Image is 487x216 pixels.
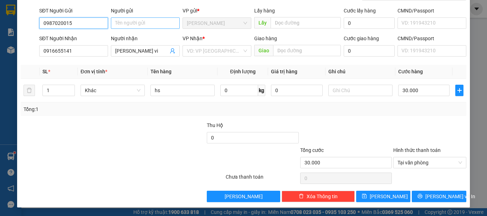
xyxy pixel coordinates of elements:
div: SĐT Người Gửi [39,7,108,15]
span: Phan Thiết [187,18,247,28]
span: Đơn vị tính [81,69,107,74]
span: SL [42,69,48,74]
input: Ghi Chú [328,85,393,96]
input: Dọc đường [271,17,341,28]
button: plus [455,85,463,96]
div: Người nhận [111,35,180,42]
span: kg [258,85,265,96]
label: Hình thức thanh toán [393,147,441,153]
button: save[PERSON_NAME] [356,191,411,202]
span: Lấy [254,17,271,28]
button: [PERSON_NAME] [207,191,280,202]
button: delete [24,85,35,96]
span: printer [417,194,422,199]
div: Chưa thanh toán [225,173,299,185]
div: CMND/Passport [398,35,466,42]
span: VP Nhận [183,36,203,41]
span: [PERSON_NAME] và In [425,193,475,200]
input: Dọc đường [273,45,341,56]
span: [PERSON_NAME] [370,193,408,200]
span: delete [299,194,304,199]
b: An Phú Travel [19,6,94,17]
h1: VP [PERSON_NAME] [42,21,170,35]
label: Cước giao hàng [344,36,379,41]
input: Cước lấy hàng [344,17,395,29]
input: VD: Bàn, Ghế [150,85,215,96]
span: user-add [170,48,175,54]
span: Giá trị hàng [271,69,297,74]
span: [PERSON_NAME] [225,193,263,200]
span: Tại văn phòng [398,157,462,168]
div: Người gửi [111,7,180,15]
span: Giao [254,45,273,56]
input: Cước giao hàng [344,45,395,57]
span: Cước hàng [398,69,423,74]
h1: Gửi: 0916 222 027 [42,35,145,55]
span: Thu Hộ [207,122,223,128]
th: Ghi chú [325,65,395,79]
input: 0 [271,85,322,96]
span: Tổng cước [300,147,324,153]
span: Lấy hàng [254,8,275,14]
button: printer[PERSON_NAME] và In [412,191,466,202]
span: Giao hàng [254,36,277,41]
span: plus [456,88,463,93]
div: SĐT Người Nhận [39,35,108,42]
span: Tên hàng [150,69,171,74]
span: save [362,194,367,199]
label: Cước lấy hàng [344,8,376,14]
span: Khác [85,85,140,96]
button: deleteXóa Thông tin [282,191,355,202]
div: Tổng: 1 [24,105,189,113]
span: Xóa Thông tin [307,193,338,200]
span: Định lượng [230,69,255,74]
div: VP gửi [183,7,251,15]
div: CMND/Passport [398,7,466,15]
